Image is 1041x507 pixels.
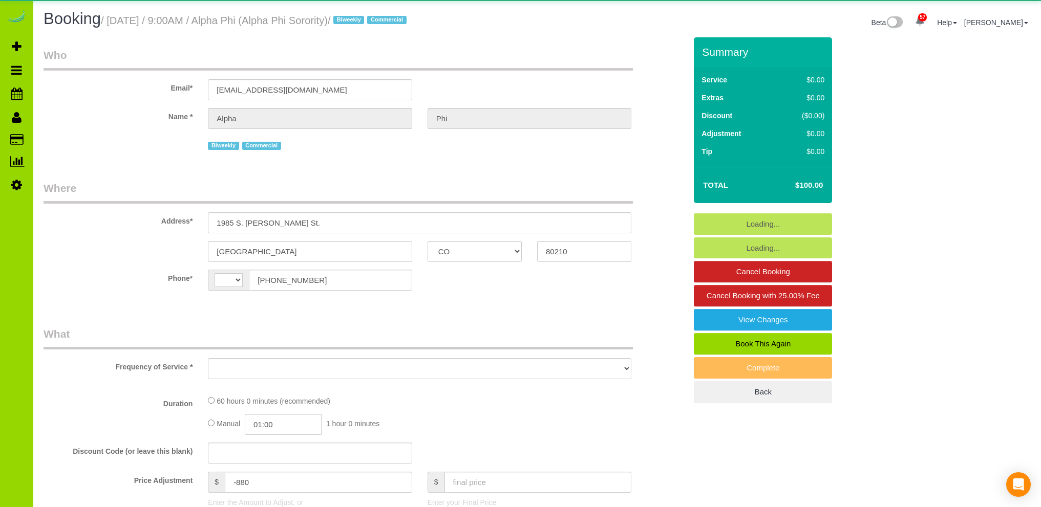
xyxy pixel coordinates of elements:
div: $0.00 [780,128,824,139]
legend: Where [44,181,633,204]
input: City* [208,241,412,262]
a: 57 [910,10,930,33]
input: Phone* [249,270,412,291]
span: Commercial [367,16,406,24]
div: $0.00 [780,75,824,85]
div: $0.00 [780,93,824,103]
legend: What [44,326,633,349]
a: Cancel Booking [694,261,832,282]
div: $0.00 [780,146,824,157]
legend: Who [44,48,633,71]
span: 1 hour 0 minutes [326,420,379,428]
a: Help [937,18,957,27]
span: Booking [44,10,101,28]
label: Price Adjustment [36,472,200,486]
span: / [328,15,410,26]
label: Frequency of Service * [36,358,200,372]
label: Email* [36,79,200,93]
span: Biweekly [333,16,364,24]
small: / [DATE] / 9:00AM / Alpha Phi (Alpha Phi Sorority) [101,15,410,26]
a: Beta [872,18,903,27]
input: Email* [208,79,412,100]
span: Manual [217,420,240,428]
span: Commercial [242,142,281,150]
label: Discount [702,111,732,121]
strong: Total [703,181,728,189]
span: 60 hours 0 minutes (recommended) [217,397,330,405]
div: Open Intercom Messenger [1006,472,1031,497]
span: 57 [918,13,927,21]
input: Zip Code* [537,241,631,262]
input: final price [444,472,632,493]
h3: Summary [702,46,827,58]
label: Phone* [36,270,200,283]
a: [PERSON_NAME] [964,18,1028,27]
span: Cancel Booking with 25.00% Fee [707,291,820,300]
input: Last Name* [428,108,631,129]
img: New interface [886,16,903,30]
div: ($0.00) [780,111,824,121]
label: Adjustment [702,128,741,139]
label: Duration [36,395,200,409]
input: First Name* [208,108,412,129]
a: View Changes [694,309,832,330]
span: Biweekly [208,142,239,150]
a: Back [694,381,832,403]
label: Discount Code (or leave this blank) [36,443,200,456]
label: Name * [36,108,200,122]
a: Cancel Booking with 25.00% Fee [694,285,832,306]
h4: $100.00 [764,181,823,190]
a: Book This Again [694,333,832,355]
label: Service [702,75,727,85]
img: Automaid Logo [6,10,27,25]
span: $ [208,472,225,493]
label: Extras [702,93,724,103]
label: Address* [36,212,200,226]
label: Tip [702,146,712,157]
span: $ [428,472,444,493]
